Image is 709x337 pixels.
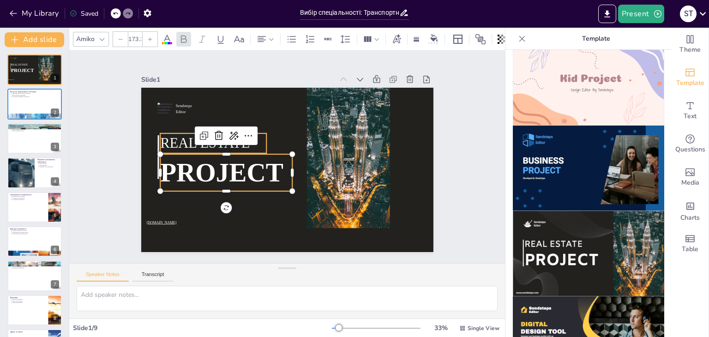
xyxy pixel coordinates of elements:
p: Транспортна логістика є ключовою [12,92,59,94]
p: Екологічність [39,163,59,165]
div: 6 [7,226,62,257]
p: Професійний розвиток [12,130,59,132]
p: Висновки [10,296,46,299]
img: thumb-10.png [513,126,664,211]
p: Вибір професії важливий [12,94,59,96]
button: Present [618,5,664,23]
span: Position [475,34,486,45]
div: S Т [680,6,697,22]
div: 2 [7,89,62,119]
p: Міжнародні перевезення [12,264,59,266]
div: Add ready made slides [672,61,709,94]
span: [DOMAIN_NAME] [132,174,162,187]
div: Saved [70,9,98,18]
p: Дякую за увагу! [10,331,46,333]
p: Організація перевезень [12,267,59,269]
button: Export to PowerPoint [598,5,616,23]
span: [DOMAIN_NAME] [8,79,14,80]
span: Theme [679,45,701,55]
p: Економічність [39,164,59,166]
span: PROJECT [157,118,283,184]
p: Template [529,28,662,50]
div: 8 [7,295,62,325]
div: 5 [7,192,62,223]
p: Вплив на економіку [12,298,45,300]
div: Add images, graphics, shapes or video [672,161,709,194]
div: 6 [51,246,59,254]
div: 4 [51,177,59,186]
div: Add a table [672,227,709,260]
div: 33 % [430,324,452,332]
p: Широкі можливості кар'єри [12,229,59,231]
div: 1 [51,74,59,82]
div: Amiko [74,33,96,45]
img: thumb-11.png [513,211,664,296]
img: thumb-9.png [513,40,664,126]
div: Change the overall theme [672,28,709,61]
span: Sendsteps [14,57,17,58]
div: Add charts and graphs [672,194,709,227]
div: 8 [51,314,59,323]
div: 4 [7,157,62,188]
button: S Т [680,5,697,23]
p: Робота з різними культурами [12,265,59,267]
p: Стратегічна важливість [12,199,45,200]
p: Вимоги до професії [12,300,45,302]
div: 7 [7,260,62,291]
span: Text [684,111,697,121]
div: Slide 1 [171,34,356,102]
button: Transcript [132,271,174,282]
p: Родинна традиція [10,125,59,127]
span: Table [682,244,698,254]
span: Editor [194,77,205,84]
div: Get real-time input from your audience [672,127,709,161]
span: Single View [468,325,499,332]
span: Charts [680,213,700,223]
div: Text effects [390,32,403,47]
span: Sendsteps [196,72,213,81]
p: Родинна традиція [12,126,59,128]
span: PROJECT [11,67,34,73]
div: Border settings [411,32,421,47]
p: Мультимодальні перевезення [12,233,59,235]
div: 2 [51,108,59,117]
span: Questions [675,144,705,155]
p: Актуальність спеціальності [10,193,46,196]
span: Template [676,78,704,88]
p: Усвідомлений вибір [12,301,45,303]
button: Speaker Notes [77,271,129,282]
p: Кар’єрні можливості [10,228,59,230]
div: Slide 1 / 9 [73,324,332,332]
div: Layout [451,32,465,47]
input: Insert title [300,6,399,19]
span: REAL ESTATE [11,63,28,66]
p: Вступ до транспортної логістики [10,90,59,93]
p: Вибір у напрямі логістики [12,128,59,130]
div: Column Count [361,32,382,47]
div: Background color [427,34,441,44]
p: Ключова роль логістики [12,195,45,197]
div: 1 [7,54,62,85]
p: Поєднання традицій та інтересів [12,96,59,97]
span: Media [681,178,699,188]
p: Географічне положення [12,197,45,199]
span: Editor [14,59,16,60]
button: My Library [7,6,63,21]
p: Переваги залізничного транспорту [37,158,59,163]
div: 7 [51,280,59,289]
div: 5 [51,211,59,220]
button: Add slide [5,32,64,47]
div: 3 [7,123,62,154]
p: Великий обсяг перевезень [39,166,59,168]
p: Затребуваність на ринку праці [12,231,59,233]
div: 3 [51,143,59,151]
p: Міжнародний вимір [10,262,59,265]
div: Add text boxes [672,94,709,127]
